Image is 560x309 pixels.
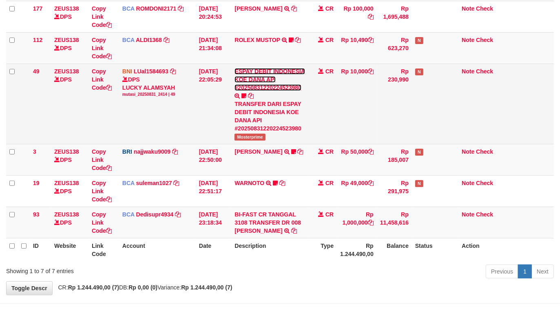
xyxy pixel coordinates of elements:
[458,238,554,261] th: Action
[412,238,458,261] th: Status
[368,37,374,43] a: Copy Rp 10,490 to clipboard
[377,144,412,175] td: Rp 185,007
[337,238,377,261] th: Rp 1.244.490,00
[377,64,412,144] td: Rp 230,990
[173,180,179,186] a: Copy suleman1027 to clipboard
[235,180,264,186] a: WARNOTO
[337,207,377,238] td: Rp 1,000,000
[175,211,181,218] a: Copy Dedisupr4934 to clipboard
[51,64,89,144] td: DPS
[235,5,282,12] a: [PERSON_NAME]
[170,68,176,75] a: Copy LUal1584693 to clipboard
[51,238,89,261] th: Website
[122,92,193,97] div: mutasi_20250831_2414 | 49
[462,37,474,43] a: Note
[476,180,493,186] a: Check
[134,148,170,155] a: najjwaku9009
[231,238,308,261] th: Description
[92,5,112,28] a: Copy Link Code
[134,68,168,75] a: LUal1584693
[415,180,423,187] span: Has Note
[172,148,178,155] a: Copy najjwaku9009 to clipboard
[178,5,184,12] a: Copy ROMDONI2171 to clipboard
[196,1,232,32] td: [DATE] 20:24:53
[92,68,112,91] a: Copy Link Code
[136,5,177,12] a: ROMDONI2171
[196,207,232,238] td: [DATE] 23:18:34
[51,1,89,32] td: DPS
[337,32,377,64] td: Rp 10,490
[476,148,493,155] a: Check
[295,37,301,43] a: Copy ROLEX MUSTOP to clipboard
[377,207,412,238] td: Rp 11,458,616
[531,265,554,278] a: Next
[122,75,193,97] div: DPS LUCKY ALAMSYAH
[122,68,132,75] span: BNI
[51,175,89,207] td: DPS
[92,211,112,234] a: Copy Link Code
[279,180,285,186] a: Copy WARNOTO to clipboard
[128,284,157,291] strong: Rp 0,00 (0)
[377,1,412,32] td: Rp 1,695,488
[136,180,172,186] a: suleman1027
[377,175,412,207] td: Rp 291,975
[54,68,79,75] a: ZEUS138
[462,148,474,155] a: Note
[54,5,79,12] a: ZEUS138
[196,238,232,261] th: Date
[308,238,337,261] th: Type
[368,180,374,186] a: Copy Rp 49,000 to clipboard
[54,148,79,155] a: ZEUS138
[164,37,169,43] a: Copy ALDI1368 to clipboard
[462,180,474,186] a: Note
[368,148,374,155] a: Copy Rp 50,000 to clipboard
[235,37,280,43] a: ROLEX MUSTOP
[486,265,518,278] a: Previous
[368,13,374,20] a: Copy Rp 100,000 to clipboard
[54,211,79,218] a: ZEUS138
[325,180,334,186] span: CR
[476,37,493,43] a: Check
[462,68,474,75] a: Note
[89,238,119,261] th: Link Code
[325,211,334,218] span: CR
[92,148,112,171] a: Copy Link Code
[122,211,135,218] span: BCA
[33,180,40,186] span: 19
[54,37,79,43] a: ZEUS138
[196,32,232,64] td: [DATE] 21:34:08
[122,37,135,43] span: BCA
[33,211,40,218] span: 93
[415,149,423,156] span: Has Note
[181,284,232,291] strong: Rp 1.244.490,00 (7)
[51,32,89,64] td: DPS
[337,64,377,144] td: Rp 10,000
[119,238,196,261] th: Account
[136,37,162,43] a: ALDI1368
[415,37,423,44] span: Has Note
[291,5,297,12] a: Copy ABDUL GAFUR to clipboard
[462,5,474,12] a: Note
[33,148,36,155] span: 3
[325,5,334,12] span: CR
[30,238,51,261] th: ID
[6,264,227,275] div: Showing 1 to 7 of 7 entries
[235,68,305,91] a: ESPAY DEBIT INDONESIA KOE DANA API #20250831220224523980
[377,32,412,64] td: Rp 623,270
[136,211,174,218] a: Dedisupr4934
[92,37,112,60] a: Copy Link Code
[298,148,303,155] a: Copy ADIL KUDRATULL to clipboard
[476,68,493,75] a: Check
[337,1,377,32] td: Rp 100,000
[235,134,266,141] span: Mosterprime
[68,284,119,291] strong: Rp 1.244.490,00 (7)
[33,5,42,12] span: 177
[54,284,232,291] span: CR: DB: Variance:
[235,148,282,155] a: [PERSON_NAME]
[196,144,232,175] td: [DATE] 22:50:00
[415,68,423,75] span: Has Note
[122,5,135,12] span: BCA
[196,175,232,207] td: [DATE] 22:51:17
[33,37,42,43] span: 112
[235,211,301,234] a: BI-FAST CR TANGGAL 3108 TRANSFER DR 008 [PERSON_NAME]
